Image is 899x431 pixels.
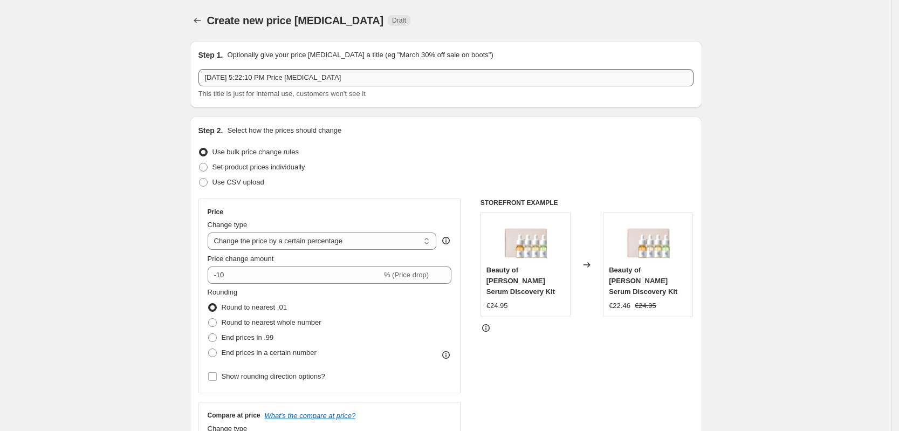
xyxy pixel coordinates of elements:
[227,50,493,60] p: Optionally give your price [MEDICAL_DATA] a title (eg "March 30% off sale on boots")
[392,16,406,25] span: Draft
[265,412,356,420] button: What's the compare at price?
[190,13,205,28] button: Price change jobs
[635,300,656,311] strike: €24.95
[609,266,677,296] span: Beauty of [PERSON_NAME] Serum Discovery Kit
[486,266,555,296] span: Beauty of [PERSON_NAME] Serum Discovery Kit
[208,266,382,284] input: -15
[207,15,384,26] span: Create new price [MEDICAL_DATA]
[227,125,341,136] p: Select how the prices should change
[384,271,429,279] span: % (Price drop)
[481,199,694,207] h6: STOREFRONT EXAMPLE
[208,255,274,263] span: Price change amount
[504,218,547,262] img: Beauty_of_Joseon_-_Hanbang_Serum_Discovery_Kit.5_80x.png
[212,178,264,186] span: Use CSV upload
[222,303,287,311] span: Round to nearest .01
[627,218,670,262] img: Beauty_of_Joseon_-_Hanbang_Serum_Discovery_Kit.5_80x.png
[222,372,325,380] span: Show rounding direction options?
[208,208,223,216] h3: Price
[441,235,451,246] div: help
[208,221,248,229] span: Change type
[212,163,305,171] span: Set product prices individually
[198,69,694,86] input: 30% off holiday sale
[222,318,321,326] span: Round to nearest whole number
[609,300,630,311] div: €22.46
[198,90,366,98] span: This title is just for internal use, customers won't see it
[486,300,508,311] div: €24.95
[222,333,274,341] span: End prices in .99
[198,50,223,60] h2: Step 1.
[208,288,238,296] span: Rounding
[212,148,299,156] span: Use bulk price change rules
[208,411,260,420] h3: Compare at price
[222,348,317,357] span: End prices in a certain number
[198,125,223,136] h2: Step 2.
